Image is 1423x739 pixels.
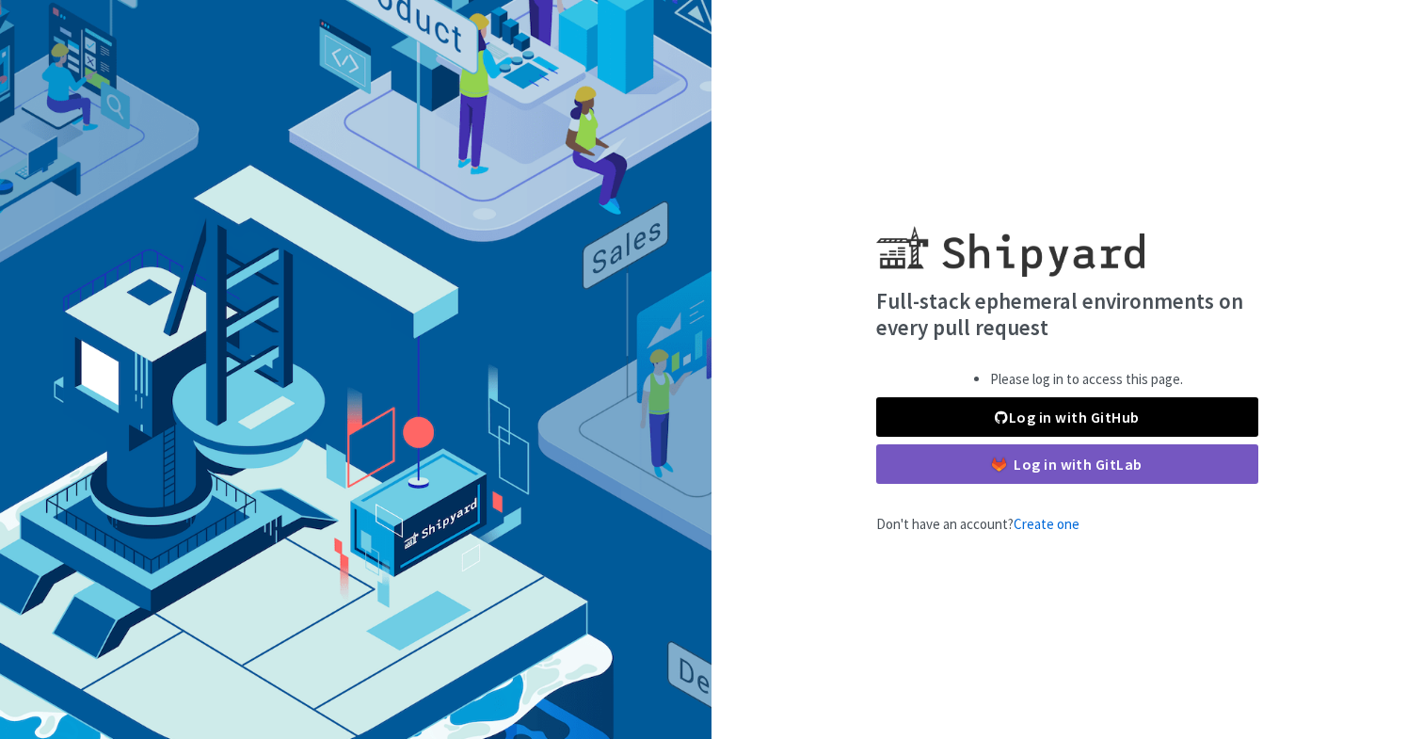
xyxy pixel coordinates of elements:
[876,444,1258,484] a: Log in with GitLab
[876,515,1079,533] span: Don't have an account?
[876,288,1258,340] h4: Full-stack ephemeral environments on every pull request
[876,397,1258,437] a: Log in with GitHub
[990,369,1183,391] li: Please log in to access this page.
[992,458,1006,472] img: gitlab-color.svg
[876,203,1144,277] img: Shipyard logo
[1014,515,1079,533] a: Create one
